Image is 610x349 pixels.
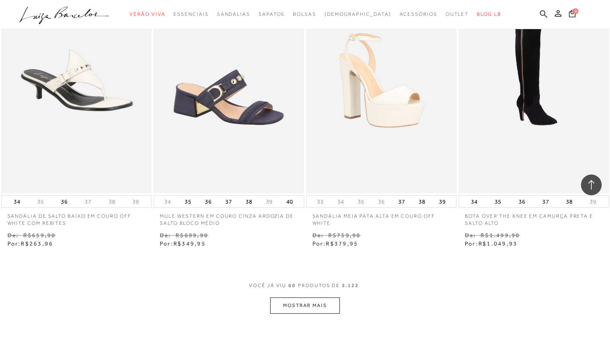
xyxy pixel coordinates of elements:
[293,7,316,22] a: categoryNavScreenReaderText
[130,198,142,206] button: 39
[203,196,214,207] button: 36
[162,198,173,206] button: 34
[573,8,578,14] span: 0
[446,7,469,22] a: categoryNavScreenReaderText
[223,196,234,207] button: 37
[540,196,551,207] button: 37
[7,240,54,247] span: Por:
[312,232,324,238] small: De:
[176,232,208,238] small: R$699,90
[21,240,53,247] span: R$263,96
[396,196,407,207] button: 37
[416,196,428,207] button: 38
[355,198,367,206] button: 35
[259,11,285,17] span: Sapatos
[264,198,275,206] button: 39
[400,7,437,22] a: categoryNavScreenReaderText
[129,11,165,17] span: Verão Viva
[23,232,56,238] small: R$659,90
[326,240,358,247] span: R$379,95
[306,208,457,227] a: SANDÁLIA MEIA PATA ALTA EM COURO OFF WHITE
[270,297,340,314] button: MOSTRAR MAIS
[492,196,504,207] button: 35
[129,7,165,22] a: categoryNavScreenReaderText
[217,11,250,17] span: Sandálias
[182,196,194,207] button: 35
[459,208,609,227] a: BOTA OVER THE KNEE EM CAMURÇA PRETA E SALTO ALTO
[400,11,437,17] span: Acessórios
[173,11,208,17] span: Essenciais
[446,11,469,17] span: Outlet
[564,196,575,207] button: 38
[335,198,346,206] button: 34
[516,196,528,207] button: 36
[11,196,23,207] button: 34
[298,282,340,289] span: PRODUTOS DE
[465,232,476,238] small: De:
[328,232,361,238] small: R$759,90
[154,208,304,227] a: MULE WESTERN EM COURO CINZA ARDOZIA DE SALTO BLOCO MÉDIO
[288,282,296,297] span: 60
[249,282,286,289] span: VOCê JÁ VIU
[376,198,387,206] button: 36
[284,196,295,207] button: 40
[82,198,94,206] button: 37
[160,232,171,238] small: De:
[566,9,578,20] button: 0
[325,11,391,17] span: [DEMOGRAPHIC_DATA]
[173,240,206,247] span: R$349,95
[342,282,359,297] span: 2.122
[587,198,599,206] button: 39
[468,196,480,207] button: 34
[217,7,250,22] a: categoryNavScreenReaderText
[312,240,359,247] span: Por:
[106,198,118,206] button: 38
[243,196,255,207] button: 38
[315,198,326,206] button: 33
[173,7,208,22] a: categoryNavScreenReaderText
[481,232,520,238] small: R$1.499,90
[35,198,46,206] button: 35
[160,240,206,247] span: Por:
[7,232,19,238] small: De:
[259,7,285,22] a: categoryNavScreenReaderText
[465,240,517,247] span: Por:
[478,240,517,247] span: R$1.049,93
[477,7,501,22] a: BLOG LB
[59,196,70,207] button: 36
[1,208,152,227] a: SANDÁLIA DE SALTO BAIXO EM COURO OFF WHITE COM REBITES
[293,11,316,17] span: Bolsas
[477,11,501,17] span: BLOG LB
[437,196,448,207] button: 39
[325,7,391,22] a: noSubCategoriesText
